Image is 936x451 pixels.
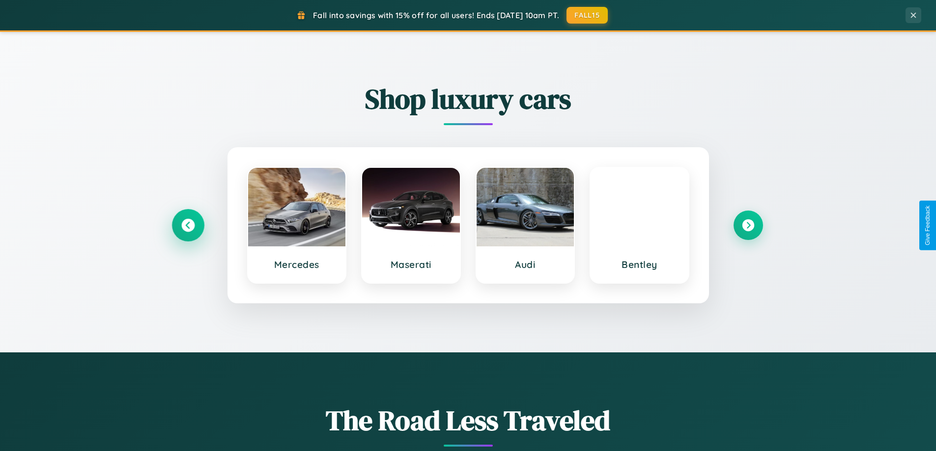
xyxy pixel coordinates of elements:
h1: The Road Less Traveled [173,401,763,439]
div: Give Feedback [924,206,931,245]
h3: Bentley [600,259,679,270]
h3: Mercedes [258,259,336,270]
button: FALL15 [567,7,608,24]
span: Fall into savings with 15% off for all users! Ends [DATE] 10am PT. [313,10,559,20]
h3: Maserati [372,259,450,270]
h2: Shop luxury cars [173,80,763,118]
h3: Audi [486,259,565,270]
